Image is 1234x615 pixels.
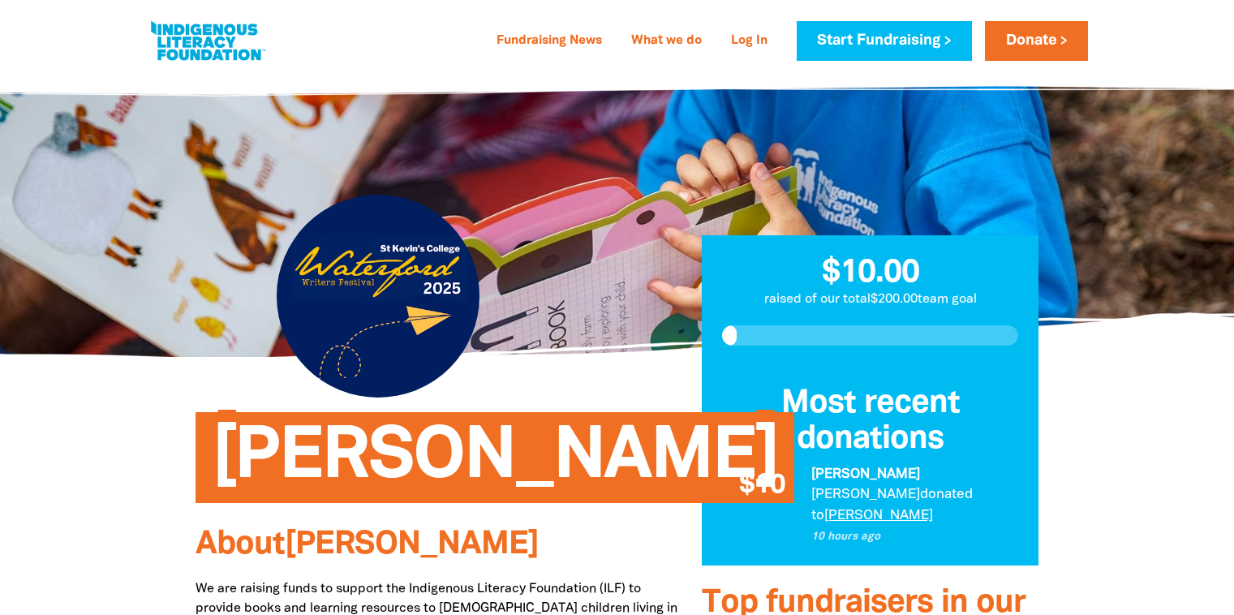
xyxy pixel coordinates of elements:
a: Donate [985,21,1087,61]
a: Log In [721,28,777,54]
h3: Most recent donations [722,386,1019,458]
div: Paginated content [722,464,1019,545]
a: What we do [621,28,712,54]
em: [PERSON_NAME] [811,488,920,501]
span: [PERSON_NAME] [212,424,779,503]
div: Donation stream [722,386,1019,545]
p: raised of our total $200.00 team goal [702,290,1039,309]
span: $10 [739,472,785,500]
span: donated to [811,488,973,522]
span: About [PERSON_NAME] [196,530,539,560]
a: [PERSON_NAME] [824,510,933,522]
a: Fundraising News [487,28,612,54]
p: 10 hours ago [811,529,1019,545]
a: Start Fundraising [797,21,972,61]
em: [PERSON_NAME] [811,468,920,480]
span: $10.00 [822,258,919,288]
